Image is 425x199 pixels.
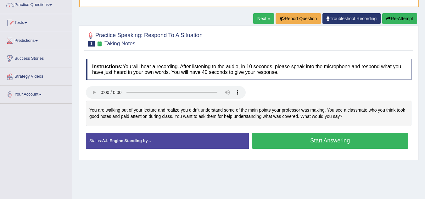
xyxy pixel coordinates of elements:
[0,14,72,30] a: Tests
[96,41,103,47] small: Exam occurring question
[382,13,417,24] button: Re-Attempt
[0,68,72,84] a: Strategy Videos
[252,133,409,149] button: Start Answering
[276,13,321,24] button: Report Question
[86,133,249,149] div: Status:
[86,59,411,80] h4: You will hear a recording. After listening to the audio, in 10 seconds, please speak into the mic...
[86,101,411,126] div: You are walking out of your lecture and realize you didn't understand some of the main points you...
[102,138,151,143] strong: A.I. Engine Standing by...
[0,32,72,48] a: Predictions
[322,13,381,24] a: Troubleshoot Recording
[253,13,274,24] a: Next »
[0,86,72,102] a: Your Account
[92,64,123,69] b: Instructions:
[88,41,95,47] span: 1
[104,41,135,47] small: Taking Notes
[86,31,203,47] h2: Practice Speaking: Respond To A Situation
[0,50,72,66] a: Success Stories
